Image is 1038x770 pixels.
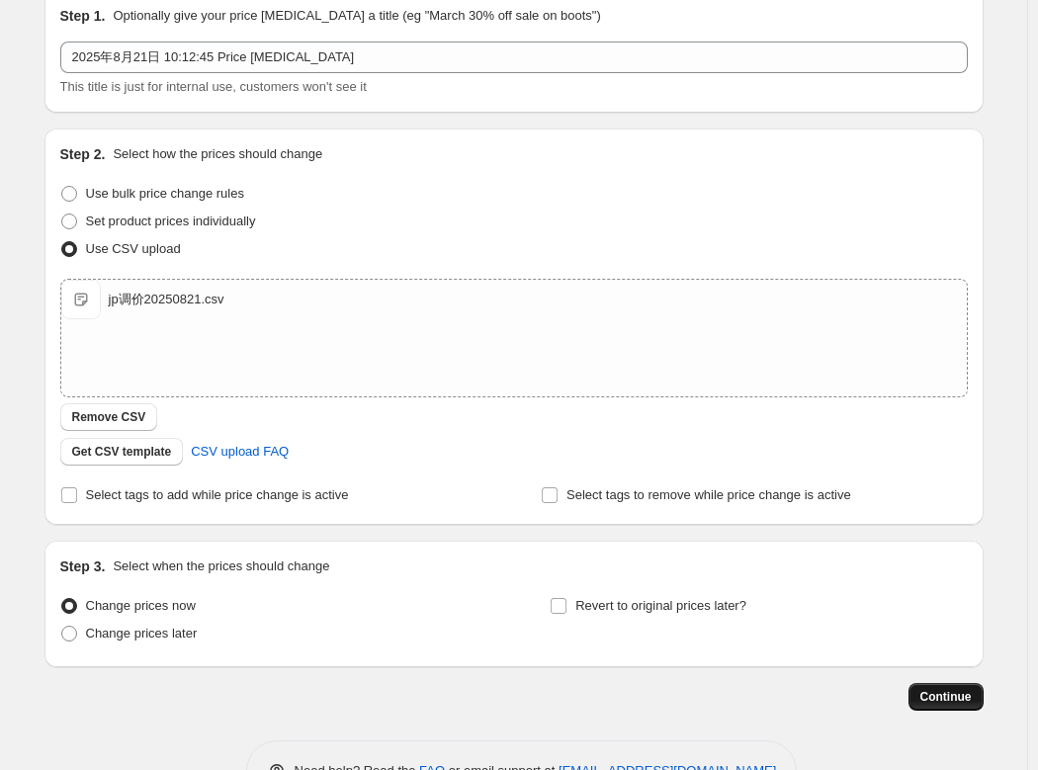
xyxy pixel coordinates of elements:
[566,487,851,502] span: Select tags to remove while price change is active
[113,6,600,26] p: Optionally give your price [MEDICAL_DATA] a title (eg "March 30% off sale on boots")
[113,556,329,576] p: Select when the prices should change
[191,442,289,462] span: CSV upload FAQ
[60,144,106,164] h2: Step 2.
[60,438,184,466] button: Get CSV template
[109,290,224,309] div: jp调价20250821.csv
[60,403,158,431] button: Remove CSV
[113,144,322,164] p: Select how the prices should change
[86,487,349,502] span: Select tags to add while price change is active
[72,444,172,460] span: Get CSV template
[60,79,367,94] span: This title is just for internal use, customers won't see it
[86,186,244,201] span: Use bulk price change rules
[920,689,972,705] span: Continue
[60,6,106,26] h2: Step 1.
[86,214,256,228] span: Set product prices individually
[60,556,106,576] h2: Step 3.
[908,683,984,711] button: Continue
[86,241,181,256] span: Use CSV upload
[60,42,968,73] input: 30% off holiday sale
[86,626,198,641] span: Change prices later
[575,598,746,613] span: Revert to original prices later?
[179,436,301,468] a: CSV upload FAQ
[72,409,146,425] span: Remove CSV
[86,598,196,613] span: Change prices now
